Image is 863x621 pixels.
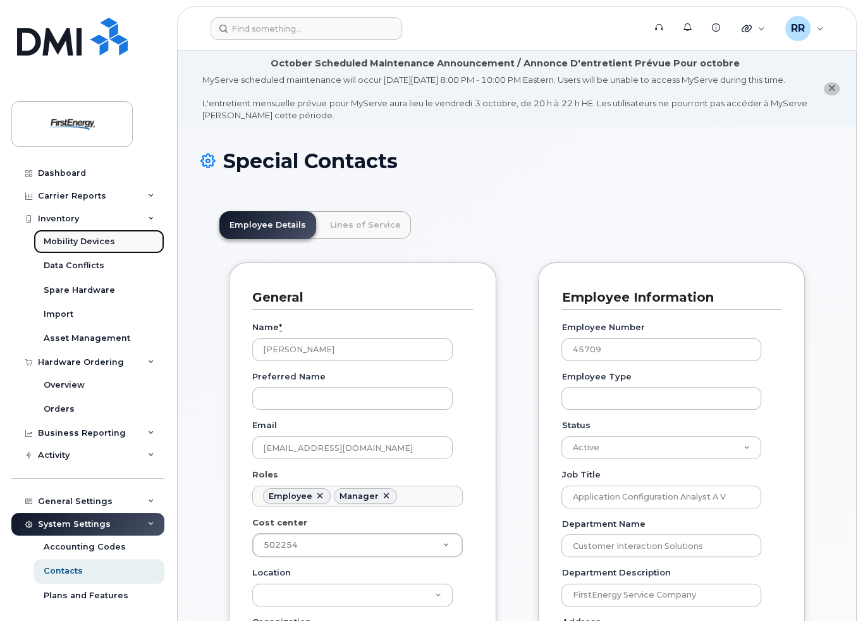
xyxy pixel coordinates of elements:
[340,491,379,501] div: Manager
[253,534,462,556] a: 502254
[202,74,807,121] div: MyServe scheduled maintenance will occur [DATE][DATE] 8:00 PM - 10:00 PM Eastern. Users will be u...
[252,469,278,481] label: Roles
[561,469,600,481] label: Job Title
[252,517,307,529] label: Cost center
[561,289,772,306] h3: Employee Information
[561,419,590,431] label: Status
[320,211,411,239] a: Lines of Service
[561,321,644,333] label: Employee Number
[561,518,645,530] label: Department Name
[561,567,670,579] label: Department Description
[252,419,277,431] label: Email
[264,540,298,550] span: 502254
[271,57,740,70] div: October Scheduled Maintenance Announcement / Annonce D'entretient Prévue Pour octobre
[269,491,312,501] div: Employee
[252,371,326,383] label: Preferred Name
[252,321,282,333] label: Name
[200,150,833,172] h1: Special Contacts
[219,211,316,239] a: Employee Details
[808,566,854,612] iframe: Messenger Launcher
[561,371,631,383] label: Employee Type
[252,289,463,306] h3: General
[279,322,282,332] abbr: required
[824,82,840,95] button: close notification
[252,567,291,579] label: Location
